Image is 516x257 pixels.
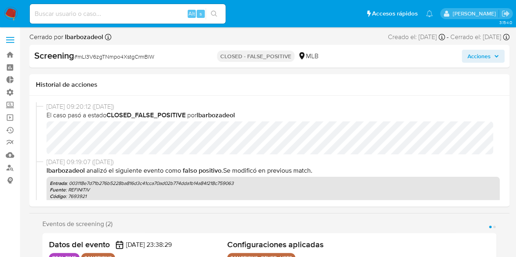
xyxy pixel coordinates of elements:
[447,33,449,42] span: -
[217,51,295,62] p: CLOSED - FALSE_POSITIVE
[47,166,85,175] b: lbarbozadeol
[197,110,235,120] b: lbarbozadeol
[426,10,433,17] a: Notificaciones
[50,199,75,206] b: Comentario
[47,111,500,120] span: El caso pasó a estado por
[206,8,222,20] button: search-icon
[388,33,445,42] div: Creado el: [DATE]
[50,193,66,200] b: Código
[63,32,103,42] b: lbarbozadeol
[450,33,509,42] div: Cerrado el: [DATE]
[501,9,510,18] a: Salir
[50,180,66,187] b: Entrada
[199,10,202,18] span: s
[34,49,74,62] b: Screening
[47,166,500,175] p: . Se modificó en previous match .
[298,52,319,61] div: MLB
[86,166,181,175] span: Analizó el siguiente evento como
[47,158,500,167] span: [DATE] 09:19:07 ([DATE])
[372,9,418,18] span: Accesos rápidos
[183,166,221,175] b: Falso positivo
[106,110,186,120] b: CLOSED_FALSE_POSITIVE
[29,33,103,42] span: Cerrado por
[36,81,503,89] h1: Historial de acciones
[188,10,195,18] span: Alt
[452,10,498,18] p: igor.oliveirabrito@mercadolibre.com
[50,186,66,193] b: Fuente
[47,102,500,111] span: [DATE] 09:20:12 ([DATE])
[50,180,496,187] p: : 003118e7d71b276b5228ba816d3c41cca70ad02b774dda1b14a84f218c759063
[467,50,491,63] span: Acciones
[462,50,505,63] button: Acciones
[74,53,154,61] span: # mLI3V6zgTNmpo4XstgCrmBlW
[50,187,496,193] p: : REFINITIV
[50,193,496,200] p: : 7693921
[30,9,226,19] input: Buscar usuario o caso...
